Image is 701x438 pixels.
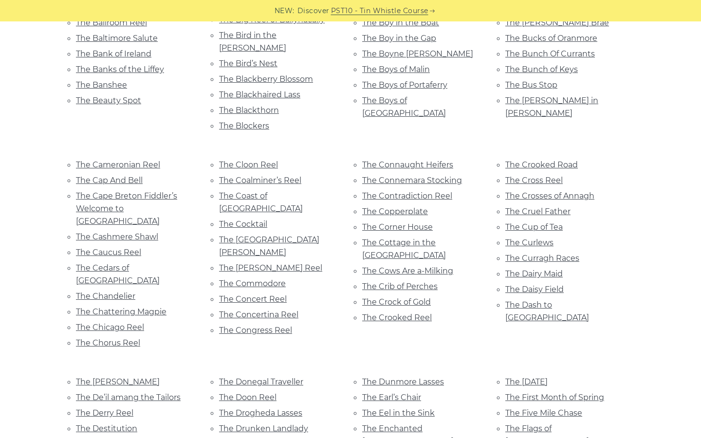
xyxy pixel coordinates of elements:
[505,377,548,386] a: The [DATE]
[219,424,308,433] a: The Drunken Landlady
[362,282,438,291] a: The Crib of Perches
[219,408,302,418] a: The Drogheda Lasses
[76,323,144,332] a: The Chicago Reel
[362,49,473,58] a: The Boyne [PERSON_NAME]
[219,74,313,84] a: The Blackberry Blossom
[219,310,298,319] a: The Concertina Reel
[505,49,595,58] a: The Bunch Of Currants
[76,408,133,418] a: The Derry Reel
[505,191,594,201] a: The Crosses of Annagh
[76,393,181,402] a: The De’il amang the Tailors
[76,248,141,257] a: The Caucus Reel
[362,377,444,386] a: The Dunmore Lasses
[219,121,269,130] a: The Blockers
[219,176,301,185] a: The Coalminer’s Reel
[505,254,579,263] a: The Curragh Races
[362,191,452,201] a: The Contradiction Reel
[76,96,141,105] a: The Beauty Spot
[219,294,287,304] a: The Concert Reel
[76,232,158,241] a: The Cashmere Shawl
[362,80,447,90] a: The Boys of Portaferry
[76,338,140,347] a: The Chorus Reel
[362,266,453,275] a: The Cows Are a-Milking
[505,285,564,294] a: The Daisy Field
[505,207,571,216] a: The Cruel Father
[219,219,267,229] a: The Cocktail
[362,393,421,402] a: The Earl’s Chair
[505,408,582,418] a: The Five Mile Chase
[505,160,578,169] a: The Crooked Road
[505,269,563,278] a: The Dairy Maid
[219,279,286,288] a: The Commodore
[219,263,322,273] a: The [PERSON_NAME] Reel
[76,49,151,58] a: The Bank of Ireland
[76,176,143,185] a: The Cap And Bell
[362,222,433,232] a: The Corner House
[219,31,286,53] a: The Bird in the [PERSON_NAME]
[505,18,609,27] a: The [PERSON_NAME] Brae
[505,80,557,90] a: The Bus Stop
[505,65,578,74] a: The Bunch of Keys
[219,235,319,257] a: The [GEOGRAPHIC_DATA][PERSON_NAME]
[219,160,278,169] a: The Cloon Reel
[505,222,563,232] a: The Cup of Tea
[362,408,435,418] a: The Eel in the Sink
[297,5,330,17] span: Discover
[219,59,277,68] a: The Bird’s Nest
[76,307,166,316] a: The Chattering Magpie
[362,176,462,185] a: The Connemara Stocking
[219,191,303,213] a: The Coast of [GEOGRAPHIC_DATA]
[76,377,160,386] a: The [PERSON_NAME]
[362,238,446,260] a: The Cottage in the [GEOGRAPHIC_DATA]
[362,34,436,43] a: The Boy in the Gap
[76,160,160,169] a: The Cameronian Reel
[505,96,598,118] a: The [PERSON_NAME] in [PERSON_NAME]
[76,65,164,74] a: The Banks of the Liffey
[76,80,127,90] a: The Banshee
[76,424,137,433] a: The Destitution
[362,65,430,74] a: The Boys of Malin
[275,5,295,17] span: NEW:
[505,176,563,185] a: The Cross Reel
[76,34,158,43] a: The Baltimore Salute
[362,96,446,118] a: The Boys of [GEOGRAPHIC_DATA]
[331,5,428,17] a: PST10 - Tin Whistle Course
[505,238,553,247] a: The Curlews
[219,377,303,386] a: The Donegal Traveller
[362,18,439,27] a: The Boy in the Boat
[219,106,279,115] a: The Blackthorn
[219,393,277,402] a: The Doon Reel
[362,207,428,216] a: The Copperplate
[362,297,431,307] a: The Crock of Gold
[219,90,300,99] a: The Blackhaired Lass
[76,292,135,301] a: The Chandelier
[219,326,292,335] a: The Congress Reel
[505,34,597,43] a: The Bucks of Oranmore
[362,313,432,322] a: The Crooked Reel
[362,160,453,169] a: The Connaught Heifers
[76,263,160,285] a: The Cedars of [GEOGRAPHIC_DATA]
[76,191,177,226] a: The Cape Breton Fiddler’s Welcome to [GEOGRAPHIC_DATA]
[505,393,604,402] a: The First Month of Spring
[76,18,147,27] a: The Ballroom Reel
[505,300,589,322] a: The Dash to [GEOGRAPHIC_DATA]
